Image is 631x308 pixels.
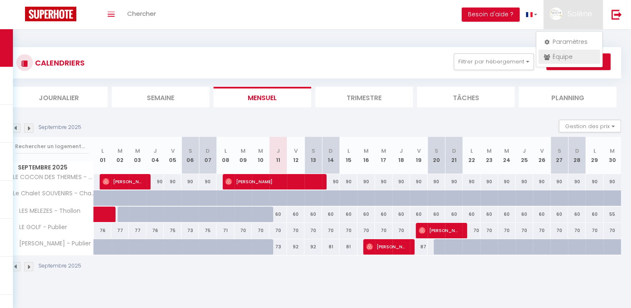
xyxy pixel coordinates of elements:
div: 90 [199,174,216,189]
abbr: V [540,147,544,155]
div: 70 [304,223,322,238]
abbr: L [593,147,596,155]
abbr: L [224,147,227,155]
li: Tâches [417,87,515,107]
div: 60 [551,207,568,222]
li: Semaine [112,87,209,107]
div: 60 [304,207,322,222]
img: ... [550,8,562,20]
th: 13 [304,137,322,174]
div: 60 [375,207,392,222]
th: 21 [445,137,463,174]
div: 60 [269,207,287,222]
abbr: M [487,147,492,155]
abbr: J [400,147,403,155]
div: 76 [94,223,111,238]
div: 60 [322,207,339,222]
abbr: D [329,147,333,155]
div: 75 [164,223,181,238]
div: 81 [322,239,339,255]
div: 70 [339,223,357,238]
input: Rechercher un logement... [15,139,89,154]
div: 60 [410,207,427,222]
div: 70 [551,223,568,238]
div: 90 [339,174,357,189]
abbr: S [558,147,561,155]
p: Septembre 2025 [38,124,81,131]
th: 27 [551,137,568,174]
div: 90 [551,174,568,189]
th: 19 [410,137,427,174]
abbr: J [277,147,280,155]
div: 90 [498,174,515,189]
div: 90 [533,174,551,189]
th: 26 [533,137,551,174]
div: 60 [427,207,445,222]
th: 23 [480,137,498,174]
div: 70 [322,223,339,238]
span: Le Chalet SOUVENIRS - Champanges [12,190,95,197]
span: Septembre 2025 [10,162,93,174]
abbr: S [189,147,192,155]
div: 90 [427,174,445,189]
abbr: M [610,147,615,155]
li: Planning [519,87,616,107]
th: 08 [216,137,234,174]
th: 15 [339,137,357,174]
div: 90 [603,174,621,189]
th: 18 [392,137,410,174]
span: LE GOLF - Publier [12,223,69,232]
abbr: M [381,147,386,155]
div: 75 [199,223,216,238]
div: 70 [586,223,603,238]
div: 60 [586,207,603,222]
span: [PERSON_NAME] [225,174,319,189]
div: 70 [480,223,498,238]
span: [PERSON_NAME] [103,174,143,189]
th: 17 [375,137,392,174]
abbr: M [135,147,140,155]
th: 12 [287,137,304,174]
abbr: L [347,147,350,155]
th: 14 [322,137,339,174]
a: Paramètres [538,35,600,49]
div: 73 [269,239,287,255]
th: 24 [498,137,515,174]
th: 06 [181,137,199,174]
div: 70 [498,223,515,238]
img: Super Booking [25,7,76,21]
div: 60 [287,207,304,222]
div: 70 [533,223,551,238]
span: [PERSON_NAME] [419,222,460,238]
div: 70 [375,223,392,238]
abbr: M [258,147,263,155]
div: 90 [445,174,463,189]
div: 60 [533,207,551,222]
div: 77 [129,223,146,238]
th: 11 [269,137,287,174]
div: 90 [164,174,181,189]
abbr: S [312,147,315,155]
th: 01 [94,137,111,174]
span: LES MELEZES - Thollon [12,207,83,216]
div: 90 [480,174,498,189]
div: 90 [375,174,392,189]
th: 25 [515,137,533,174]
div: 70 [568,223,586,238]
div: 90 [357,174,375,189]
th: 05 [164,137,181,174]
p: Septembre 2025 [38,262,81,270]
abbr: M [118,147,123,155]
div: 60 [357,207,375,222]
div: 77 [111,223,129,238]
div: 70 [252,223,269,238]
button: Filtrer par hébergement [454,53,534,70]
abbr: D [206,147,210,155]
div: 60 [463,207,480,222]
div: 60 [498,207,515,222]
th: 29 [586,137,603,174]
th: 30 [603,137,621,174]
th: 28 [568,137,586,174]
div: 70 [269,223,287,238]
abbr: D [575,147,579,155]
